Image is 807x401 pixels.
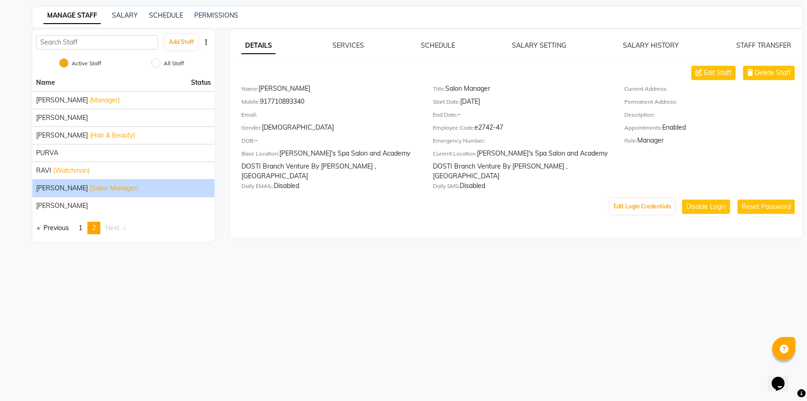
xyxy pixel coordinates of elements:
span: Next [105,224,119,232]
button: Edit Login Credentials [610,199,675,214]
a: SALARY [112,11,138,19]
label: Start Date: [433,98,460,106]
span: [PERSON_NAME] [36,201,88,211]
span: (Watchman) [53,166,90,175]
div: [PERSON_NAME]'s Spa Salon and Academy DOSTI Branch Venture By [PERSON_NAME] , [GEOGRAPHIC_DATA] [433,149,610,181]
label: Mobile: [241,98,260,106]
label: End Date: [433,111,458,119]
a: DETAILS [241,38,276,54]
div: [DEMOGRAPHIC_DATA] [241,123,419,136]
span: 1 [79,224,82,232]
div: e2742-47 [433,123,610,136]
label: Base Location: [241,150,279,158]
a: Previous [32,222,74,234]
iframe: chat widget [768,364,798,392]
label: Email: [241,111,257,119]
div: [DATE] [433,97,610,110]
input: Search Staff [36,35,158,50]
a: SCHEDULE [421,41,455,50]
span: 2 [92,224,96,232]
label: Active Staff [72,59,101,68]
div: [PERSON_NAME] [241,84,419,97]
label: All Staff [164,59,184,68]
label: Daily EMAIL: [241,182,274,190]
a: STAFF TRANSFER [736,41,791,50]
label: Emergency Number: [433,137,485,145]
label: Permanent Address: [625,98,678,106]
button: Edit Staff [691,66,736,80]
div: Disabled [241,181,419,194]
span: [PERSON_NAME] [36,183,88,193]
span: (Salon Manager) [90,183,138,193]
label: Title: [433,85,445,93]
span: (Hair & Beauty) [90,131,135,140]
span: [PERSON_NAME] [36,95,88,105]
span: Name [36,78,55,87]
a: SERVICES [333,41,364,50]
label: Current Location: [433,150,477,158]
a: SALARY HISTORY [623,41,679,50]
span: (Manager) [90,95,120,105]
label: Daily SMS: [433,182,460,190]
a: MANAGE STAFF [43,7,101,24]
button: Add Staff [165,34,197,50]
span: [PERSON_NAME] [36,113,88,123]
span: Status [191,78,211,88]
div: [PERSON_NAME]'s Spa Salon and Academy DOSTI Branch Venture By [PERSON_NAME] , [GEOGRAPHIC_DATA] [241,149,419,181]
span: RAVI [36,166,51,175]
span: [PERSON_NAME] [36,131,88,140]
div: Manager [625,136,802,149]
label: Description: [625,111,655,119]
button: Disable Login [682,200,730,214]
span: Edit Staff [704,68,732,78]
label: Employee Code: [433,124,474,132]
label: Role: [625,137,638,145]
span: Delete Staff [755,68,791,78]
div: 917710893340 [241,97,419,110]
label: Appointments: [625,124,663,132]
a: SALARY SETTING [512,41,567,50]
label: Current Address: [625,85,668,93]
label: DOB: [241,137,255,145]
div: - [241,136,419,149]
div: - [433,110,610,123]
div: Salon Manager [433,84,610,97]
button: Reset Password [738,200,795,214]
div: Disabled [433,181,610,194]
label: Gender: [241,124,262,132]
a: PERMISSIONS [194,11,238,19]
label: Name: [241,85,259,93]
button: Delete Staff [743,66,795,80]
span: PURVA [36,148,58,158]
a: SCHEDULE [149,11,183,19]
nav: Pagination [32,222,215,234]
div: Enabled [625,123,802,136]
